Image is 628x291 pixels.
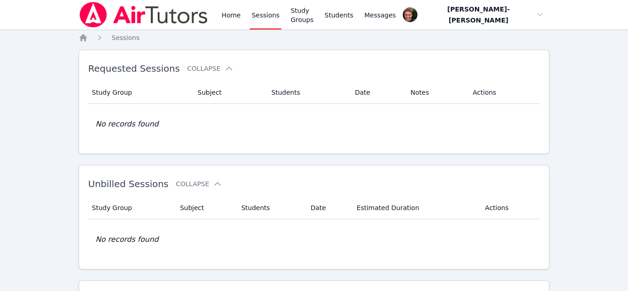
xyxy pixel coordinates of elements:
[79,2,209,28] img: Air Tutors
[176,179,222,188] button: Collapse
[192,81,266,104] th: Subject
[365,11,396,20] span: Messages
[266,81,349,104] th: Students
[88,81,192,104] th: Study Group
[236,197,305,219] th: Students
[112,34,140,41] span: Sessions
[187,64,233,73] button: Collapse
[88,219,540,260] td: No records found
[467,81,540,104] th: Actions
[88,104,540,144] td: No records found
[88,63,180,74] span: Requested Sessions
[112,33,140,42] a: Sessions
[349,81,405,104] th: Date
[405,81,467,104] th: Notes
[88,197,175,219] th: Study Group
[174,197,235,219] th: Subject
[88,178,169,189] span: Unbilled Sessions
[351,197,480,219] th: Estimated Duration
[79,33,550,42] nav: Breadcrumb
[480,197,540,219] th: Actions
[305,197,351,219] th: Date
